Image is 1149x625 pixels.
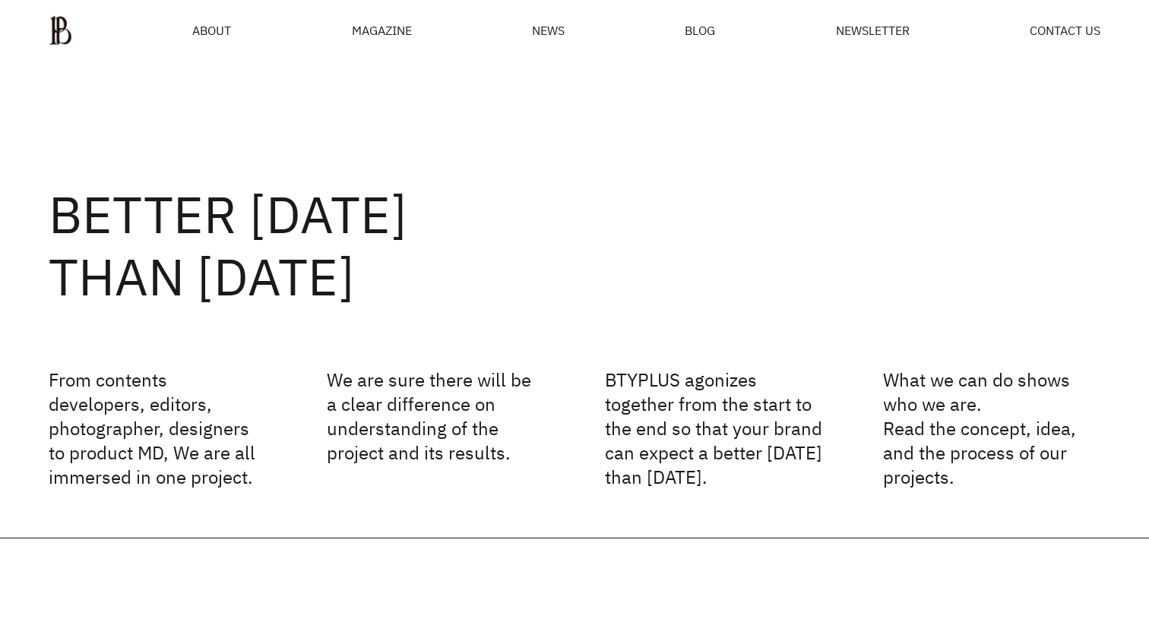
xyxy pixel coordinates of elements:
p: What we can do shows who we are. Read the concept, idea, and the process of our projects. [883,368,1100,489]
a: CONTACT US [1030,24,1100,36]
h2: BETTER [DATE] THAN [DATE] [49,183,1100,307]
p: BTYPLUS agonizes together from the start to the end so that your brand can expect a better [DATE]... [605,368,822,489]
a: NEWSLETTER [836,24,910,36]
a: ABOUT [192,24,231,36]
p: We are sure there will be a clear difference on understanding of the project and its results. [327,368,544,489]
p: From contents developers, editors, photographer, designers to product MD, We are all immersed in ... [49,368,266,489]
a: NEWS [532,24,565,36]
img: ba379d5522eb3.png [49,15,72,46]
a: BLOG [685,24,715,36]
div: MAGAZINE [352,24,412,36]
